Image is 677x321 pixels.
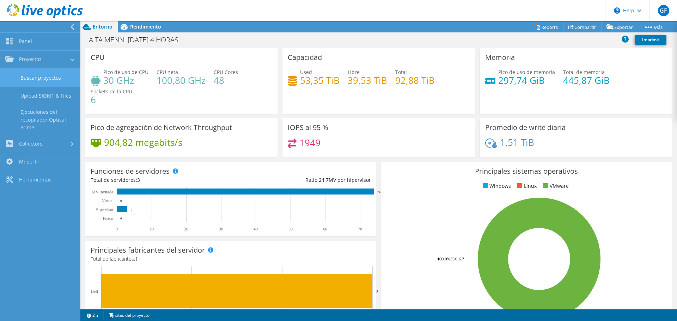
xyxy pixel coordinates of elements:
[91,54,105,61] h3: CPU
[299,139,321,147] h4: 1949
[395,69,407,75] span: Total
[91,289,98,294] text: Dell
[219,227,223,232] text: 30
[104,138,182,146] h4: 904,82 megabits/s
[116,227,118,232] text: 0
[86,36,189,44] h1: AITA MENNI [DATE] 4 HORAS
[92,190,113,195] text: MV invitada
[157,76,206,84] h4: 100,80 GHz
[323,227,327,232] text: 60
[120,217,122,220] text: 0
[485,54,515,61] h3: Memoria
[498,69,555,75] span: Pico de uso de memoria
[157,69,178,75] span: CPU neta
[103,69,148,75] span: Pico de uso de CPU
[254,227,258,232] text: 40
[563,21,602,32] a: Compartir
[91,255,371,263] h4: Total de fabricantes:
[96,207,114,212] text: Hipervisor
[530,21,563,32] a: Reports
[130,23,161,30] span: Rendimiento
[82,311,104,320] a: 2
[658,5,669,16] span: GF
[450,256,464,261] tspan: ESXi 6.7
[288,54,322,61] h3: Capacidad
[91,88,132,95] span: Sockets de la CPU
[563,69,605,75] span: Total de memoria
[184,227,188,232] text: 20
[135,255,138,262] span: 1
[103,311,154,320] a: notas del proyecto
[300,69,312,75] span: Used
[300,76,340,84] h4: 53,35 TiB
[377,190,381,194] text: 74
[516,182,537,190] li: Linux
[214,69,238,75] span: CPU Cores
[103,216,113,221] tspan: Físico
[319,177,329,183] span: 24.7
[231,176,371,184] div: Ratio: MV por hipervisor
[563,76,610,84] h4: 445,87 GiB
[91,124,232,131] h3: Pico de agregación de Network Throughput
[102,198,114,203] text: Virtual
[91,246,205,254] h3: Principales fabricantes del servidor
[437,256,450,261] tspan: 100.0%
[288,227,293,232] text: 50
[91,167,170,175] h3: Funciones de servidores
[485,124,566,131] h3: Promedio de write diaria
[614,7,620,14] svg: \n
[131,208,133,211] text: 3
[150,227,154,232] text: 10
[638,21,668,32] a: Más
[376,289,378,293] text: 3
[348,69,360,75] span: Libre
[395,76,435,84] h4: 92,88 TiB
[541,182,569,190] li: VMware
[93,23,112,30] span: Entorno
[386,167,667,175] h3: Principales sistemas operativos
[358,227,362,232] text: 70
[288,124,328,131] h3: IOPS al 95 %
[500,138,534,146] h4: 1,51 TiB
[481,182,511,190] li: Windows
[635,35,666,45] a: Imprimir
[137,177,140,183] span: 3
[103,76,148,84] h4: 30 GHz
[91,176,231,184] div: Total de servidores:
[348,76,387,84] h4: 39,53 TiB
[120,199,122,203] text: 0
[498,76,555,84] h4: 297,74 GiB
[214,76,238,84] h4: 48
[91,96,132,104] h4: 6
[601,21,638,32] a: Exportar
